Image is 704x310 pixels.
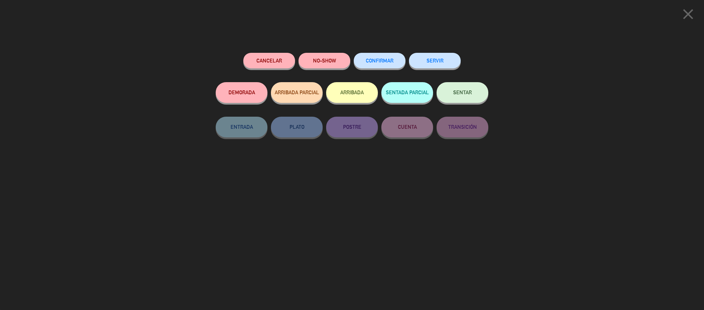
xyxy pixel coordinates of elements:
button: TRANSICIÓN [437,117,488,137]
button: NO-SHOW [299,53,350,68]
span: ARRIBADA PARCIAL [275,89,319,95]
span: CONFIRMAR [366,58,393,64]
button: close [677,5,699,26]
button: DEMORADA [216,82,267,103]
button: CUENTA [381,117,433,137]
button: POSTRE [326,117,378,137]
button: ENTRADA [216,117,267,137]
button: SENTAR [437,82,488,103]
button: SERVIR [409,53,461,68]
i: close [679,6,697,23]
button: ARRIBADA [326,82,378,103]
button: ARRIBADA PARCIAL [271,82,323,103]
button: PLATO [271,117,323,137]
span: SENTAR [453,89,472,95]
button: Cancelar [243,53,295,68]
button: SENTADA PARCIAL [381,82,433,103]
button: CONFIRMAR [354,53,405,68]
